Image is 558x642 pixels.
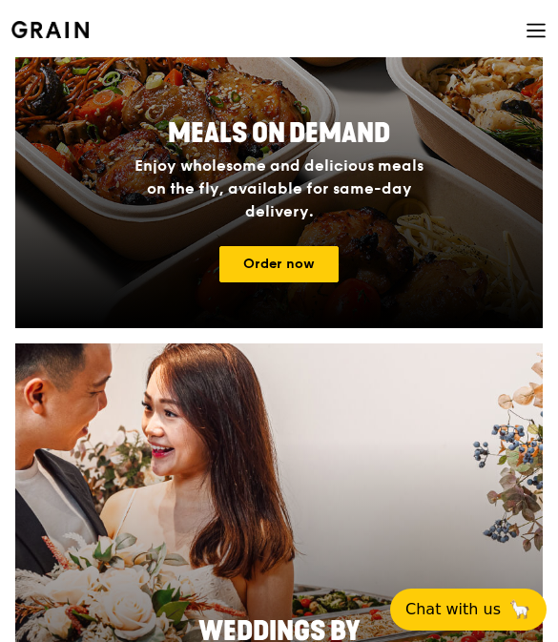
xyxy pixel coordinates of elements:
span: 🦙 [508,600,531,619]
button: Chat with us🦙 [390,589,547,631]
a: Order now [219,246,339,282]
img: Grain [11,21,89,38]
span: Enjoy wholesome and delicious meals on the fly, available for same-day delivery. [134,156,424,220]
span: Meals On Demand [168,117,390,150]
span: Chat with us [405,600,501,619]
